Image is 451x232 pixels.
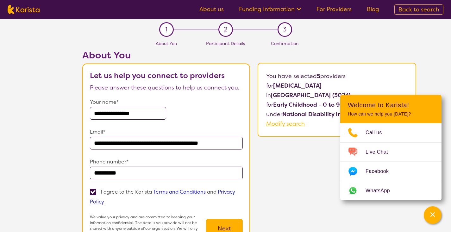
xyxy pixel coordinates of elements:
[266,120,305,128] a: Modify search
[266,109,408,119] p: under .
[239,5,301,13] a: Funding Information
[266,81,408,90] p: for
[266,90,408,100] p: in
[317,72,320,80] b: 5
[82,50,250,61] h2: About You
[366,167,396,176] span: Facebook
[165,25,167,34] span: 1
[283,25,286,34] span: 3
[8,5,40,14] img: Karista logo
[366,186,398,196] span: WhatsApp
[366,128,390,137] span: Call us
[424,206,442,224] button: Channel Menu
[90,70,225,81] b: Let us help you connect to providers
[366,147,396,157] span: Live Chat
[367,5,379,13] a: Blog
[398,6,439,13] span: Back to search
[266,100,408,109] p: for
[340,123,442,200] ul: Choose channel
[348,111,434,117] p: How can we help you [DATE]?
[153,189,206,195] a: Terms and Conditions
[340,95,442,200] div: Channel Menu
[316,5,352,13] a: For Providers
[394,4,443,15] a: Back to search
[90,127,243,137] p: Email*
[156,41,177,46] span: About You
[273,82,322,89] b: [MEDICAL_DATA]
[282,110,406,118] b: National Disability Insurance Scheme (NDIS)
[199,5,224,13] a: About us
[266,71,408,81] p: You have selected providers
[90,157,243,167] p: Phone number*
[90,97,243,107] p: Your name*
[90,189,235,205] p: I agree to the Karista and
[224,25,227,34] span: 2
[273,101,340,109] b: Early Childhood - 0 to 9
[271,91,351,99] b: [GEOGRAPHIC_DATA] (3024)
[271,41,298,46] span: Confirmation
[90,189,235,205] a: Privacy Policy
[90,83,243,92] p: Please answer these questions to help us connect you.
[206,41,245,46] span: Participant Details
[340,181,442,200] a: Web link opens in a new tab.
[348,101,434,109] h2: Welcome to Karista!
